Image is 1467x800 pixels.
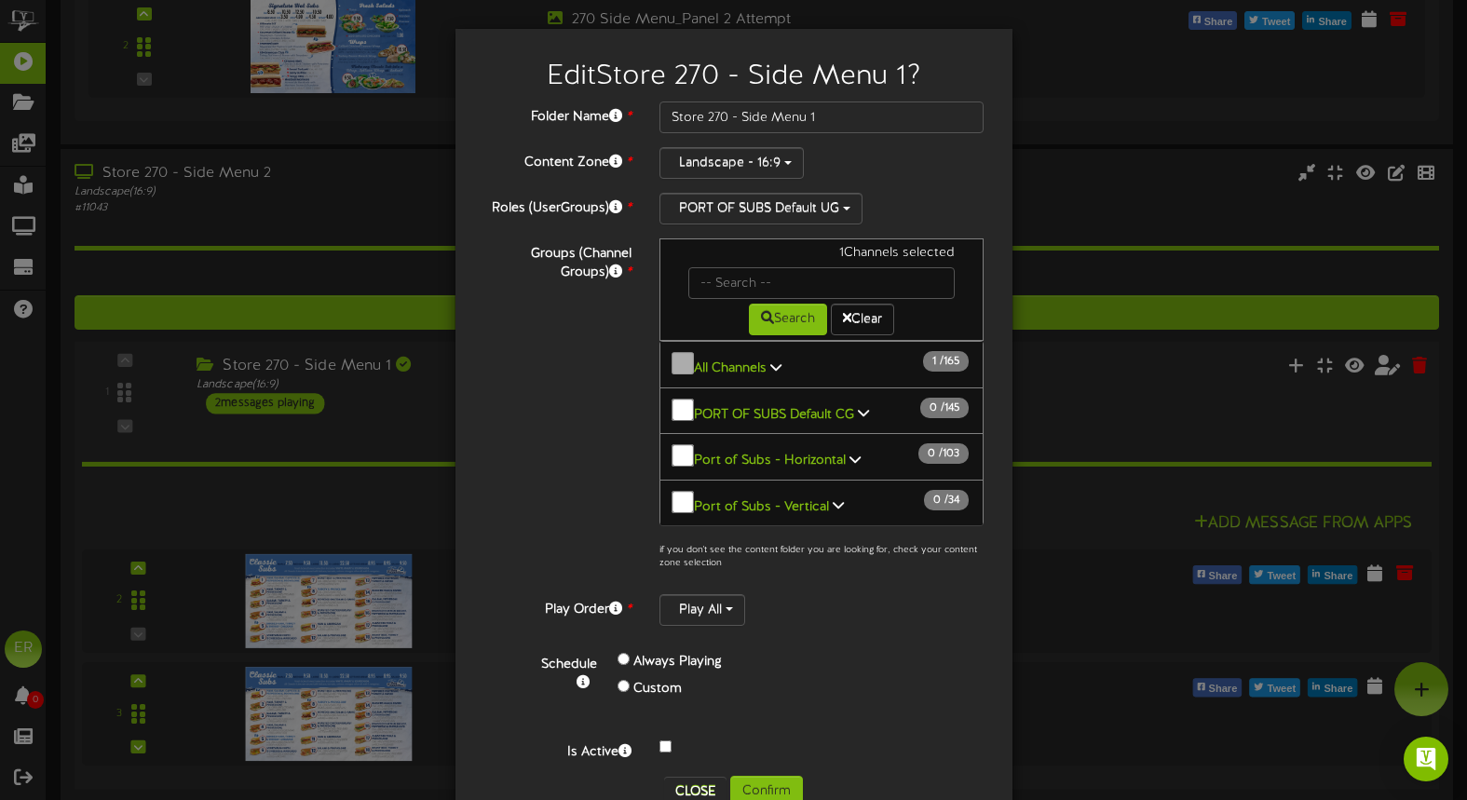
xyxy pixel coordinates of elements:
[932,355,940,368] span: 1
[469,737,645,762] label: Is Active
[659,102,985,133] input: Folder Name
[694,361,767,375] b: All Channels
[659,193,863,224] button: PORT OF SUBS Default UG
[688,267,956,299] input: -- Search --
[920,398,969,418] span: / 145
[659,341,985,388] button: All Channels 1 /165
[469,594,645,619] label: Play Order
[469,147,645,172] label: Content Zone
[694,407,854,421] b: PORT OF SUBS Default CG
[659,147,804,179] button: Landscape - 16:9
[469,193,645,218] label: Roles (UserGroups)
[694,454,846,468] b: Port of Subs - Horizontal
[483,61,985,92] h2: Edit Store 270 - Side Menu 1 ?
[933,494,944,507] span: 0
[469,238,645,282] label: Groups (Channel Groups)
[1404,737,1448,781] div: Open Intercom Messenger
[659,480,985,527] button: Port of Subs - Vertical 0 /34
[659,387,985,435] button: PORT OF SUBS Default CG 0 /145
[928,447,939,460] span: 0
[930,401,941,414] span: 0
[633,653,722,671] label: Always Playing
[541,658,597,671] b: Schedule
[749,304,827,335] button: Search
[469,102,645,127] label: Folder Name
[633,680,682,698] label: Custom
[659,433,985,481] button: Port of Subs - Horizontal 0 /103
[659,594,745,626] button: Play All
[694,499,829,513] b: Port of Subs - Vertical
[674,244,970,267] div: 1 Channels selected
[923,351,969,372] span: / 165
[831,304,894,335] button: Clear
[924,490,969,510] span: / 34
[918,443,969,464] span: / 103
